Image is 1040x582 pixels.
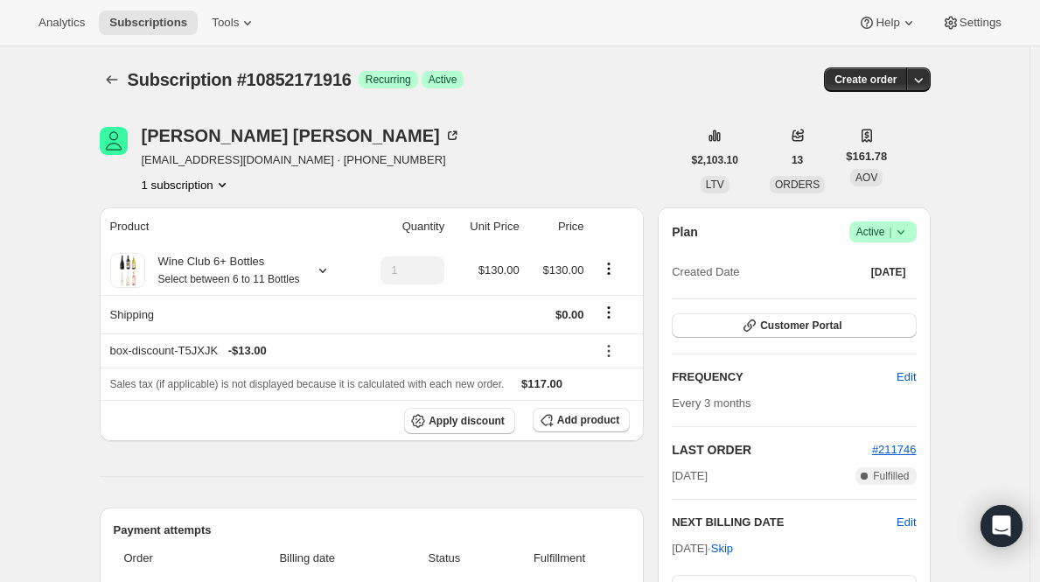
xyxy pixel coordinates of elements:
button: Help [848,11,927,35]
button: Tools [201,11,267,35]
button: Edit [886,363,926,391]
span: | [889,225,891,239]
button: Create order [824,67,907,92]
button: 13 [781,148,813,172]
button: Apply discount [404,408,515,434]
span: Skip [711,540,733,557]
span: Settings [960,16,1002,30]
span: Subscriptions [109,16,187,30]
th: Shipping [100,295,357,333]
button: Product actions [142,176,231,193]
h2: LAST ORDER [672,441,872,459]
span: Fulfilled [873,469,909,483]
span: Billing date [226,550,390,567]
button: Subscriptions [99,11,198,35]
div: Wine Club 6+ Bottles [145,253,300,288]
th: Order [114,539,220,578]
small: Select between 6 to 11 Bottles [158,273,300,285]
span: $130.00 [543,263,584,277]
button: $2,103.10 [681,148,749,172]
div: box-discount-T5JXJK [110,342,584,360]
span: Status [400,550,489,567]
span: Add product [557,413,619,427]
span: Fulfillment [499,550,619,567]
span: - $13.00 [228,342,267,360]
h2: FREQUENCY [672,368,897,386]
span: $117.00 [521,377,562,390]
span: Every 3 months [672,396,750,410]
span: Sales tax (if applicable) is not displayed because it is calculated with each new order. [110,378,505,390]
span: Help [876,16,899,30]
span: LTV [706,179,724,191]
button: Shipping actions [595,303,623,322]
button: Product actions [595,259,623,278]
span: Edit [897,368,916,386]
span: Tools [212,16,239,30]
button: Skip [701,535,743,563]
button: [DATE] [861,260,917,284]
button: Add product [533,408,630,432]
span: Recurring [366,73,411,87]
h2: Payment attempts [114,522,631,539]
span: $161.78 [846,148,887,165]
span: [DATE] [672,467,708,485]
span: $2,103.10 [692,153,738,167]
span: Created Date [672,263,739,281]
button: #211746 [872,441,917,459]
span: Active [429,73,457,87]
button: Edit [897,514,916,531]
span: Brenda Maldonado [100,127,128,155]
th: Quantity [357,207,450,246]
button: Analytics [28,11,95,35]
th: Unit Price [450,207,525,246]
th: Product [100,207,357,246]
span: Apply discount [429,414,505,428]
button: Customer Portal [672,313,916,338]
span: Active [856,223,910,241]
span: $0.00 [555,308,584,321]
div: [PERSON_NAME] [PERSON_NAME] [142,127,461,144]
span: ORDERS [775,179,820,191]
span: [DATE] [871,265,906,279]
span: Customer Portal [760,319,841,333]
a: #211746 [872,443,917,456]
span: [EMAIL_ADDRESS][DOMAIN_NAME] · [PHONE_NUMBER] [142,151,461,169]
th: Price [525,207,590,246]
span: Subscription #10852171916 [128,70,352,89]
span: Create order [834,73,897,87]
h2: NEXT BILLING DATE [672,514,897,531]
span: 13 [792,153,803,167]
h2: Plan [672,223,698,241]
button: Settings [932,11,1012,35]
div: Open Intercom Messenger [981,505,1023,547]
button: Subscriptions [100,67,124,92]
span: Analytics [38,16,85,30]
span: $130.00 [478,263,520,277]
span: AOV [855,172,877,184]
span: [DATE] · [672,542,733,555]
